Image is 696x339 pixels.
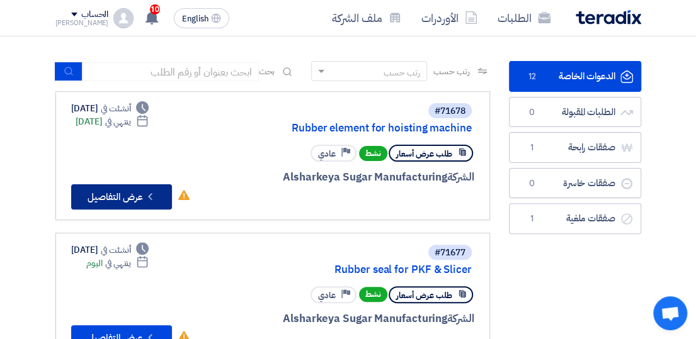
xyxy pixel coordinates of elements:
[509,168,641,199] a: صفقات خاسرة0
[488,3,561,33] a: الطلبات
[359,287,387,302] span: نشط
[101,243,131,257] span: أنشئت في
[433,65,469,78] span: رتب حسب
[318,289,336,301] span: عادي
[55,19,109,26] div: [PERSON_NAME]
[101,102,131,115] span: أنشئت في
[105,115,131,128] span: ينتهي في
[201,169,474,186] div: Alsharkeya Sugar Manufacturing
[525,142,540,154] span: 1
[259,65,275,78] span: بحث
[447,169,474,185] span: الشركة
[396,289,452,301] span: طلب عرض أسعار
[76,115,149,128] div: [DATE]
[435,107,465,116] div: #71678
[447,311,474,326] span: الشركة
[174,8,229,28] button: English
[86,257,149,270] div: اليوم
[201,311,474,327] div: Alsharkeya Sugar Manufacturing
[435,248,465,257] div: #71677
[525,213,540,225] span: 1
[182,14,208,23] span: English
[396,148,452,160] span: طلب عرض أسعار
[525,106,540,119] span: 0
[83,62,259,81] input: ابحث بعنوان أو رقم الطلب
[71,243,149,257] div: [DATE]
[71,102,149,115] div: [DATE]
[150,4,160,14] span: 10
[509,97,641,128] a: الطلبات المقبولة0
[411,3,488,33] a: الأوردرات
[105,257,131,270] span: ينتهي في
[653,296,687,330] div: Open chat
[220,264,472,275] a: Rubber seal for PKF & Slicer
[509,132,641,163] a: صفقات رابحة1
[525,177,540,190] span: 0
[384,66,420,79] div: رتب حسب
[322,3,411,33] a: ملف الشركة
[525,70,540,83] span: 12
[576,10,641,25] img: Teradix logo
[359,146,387,161] span: نشط
[71,184,172,209] button: عرض التفاصيل
[318,148,336,160] span: عادي
[220,123,472,134] a: Rubber element for hoisting machine
[509,203,641,234] a: صفقات ملغية1
[509,61,641,92] a: الدعوات الخاصة12
[113,8,134,28] img: profile_test.png
[81,9,108,20] div: الحساب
